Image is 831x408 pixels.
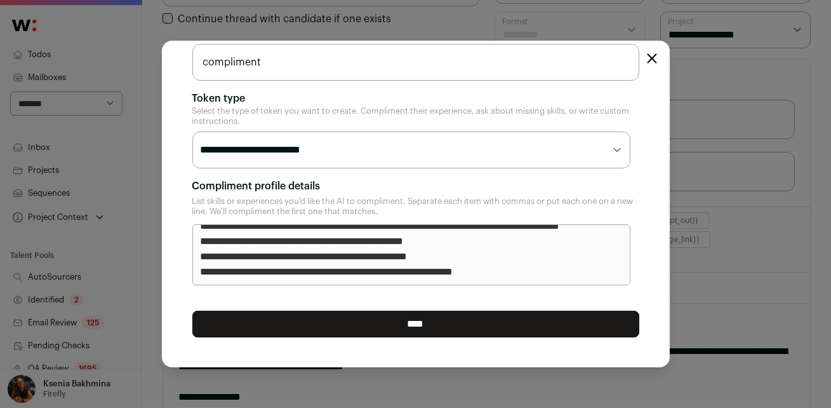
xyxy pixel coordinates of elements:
[192,91,246,106] label: Token type
[192,179,639,194] label: Compliment profile details
[192,196,639,217] p: List skills or experiences you'd like the AI to compliment. Separate each item with commas or put...
[192,44,639,81] input: eg. compliment_startup_experience
[647,53,657,64] button: Close modal
[192,106,639,126] p: Select the type of token you want to create. Compliment their experience, ask about missing skill...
